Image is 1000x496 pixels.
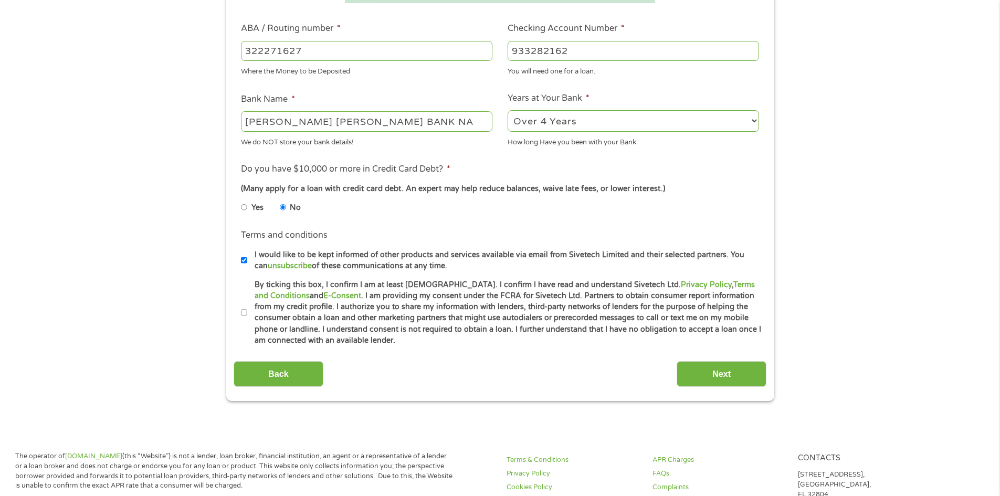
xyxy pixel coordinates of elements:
a: [DOMAIN_NAME] [65,452,122,460]
a: Privacy Policy [507,469,640,479]
label: No [290,202,301,214]
a: Cookies Policy [507,482,640,492]
a: E-Consent [323,291,361,300]
input: 345634636 [508,41,759,61]
label: Bank Name [241,94,295,105]
label: Do you have $10,000 or more in Credit Card Debt? [241,164,450,175]
label: I would like to be kept informed of other products and services available via email from Sivetech... [247,249,762,272]
a: Complaints [652,482,786,492]
input: Next [677,361,766,387]
label: Yes [251,202,264,214]
h4: Contacts [798,453,931,463]
div: You will need one for a loan. [508,63,759,77]
a: APR Charges [652,455,786,465]
label: Years at Your Bank [508,93,590,104]
a: Terms and Conditions [255,280,755,300]
div: (Many apply for a loan with credit card debt. An expert may help reduce balances, waive late fees... [241,183,759,195]
div: We do NOT store your bank details! [241,133,492,147]
label: Checking Account Number [508,23,625,34]
div: How long Have you been with your Bank [508,133,759,147]
div: Where the Money to be Deposited [241,63,492,77]
label: Terms and conditions [241,230,328,241]
a: FAQs [652,469,786,479]
a: unsubscribe [268,261,312,270]
a: Privacy Policy [681,280,732,289]
input: 263177916 [241,41,492,61]
label: By ticking this box, I confirm I am at least [DEMOGRAPHIC_DATA]. I confirm I have read and unders... [247,279,762,346]
label: ABA / Routing number [241,23,341,34]
input: Back [234,361,323,387]
p: The operator of (this “Website”) is not a lender, loan broker, financial institution, an agent or... [15,451,453,491]
a: Terms & Conditions [507,455,640,465]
